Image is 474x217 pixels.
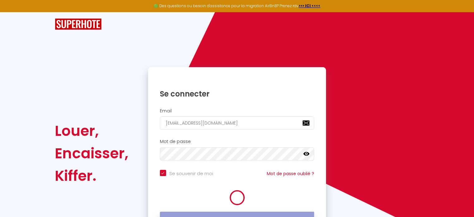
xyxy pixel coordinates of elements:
[160,116,314,130] input: Ton Email
[160,108,314,114] h2: Email
[55,142,128,165] div: Encaisser,
[55,120,128,142] div: Louer,
[267,170,314,177] a: Mot de passe oublié ?
[160,89,314,99] h1: Se connecter
[160,139,314,144] h2: Mot de passe
[299,3,320,8] a: >>> ICI <<<<
[55,18,102,30] img: SuperHote logo
[55,165,128,187] div: Kiffer.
